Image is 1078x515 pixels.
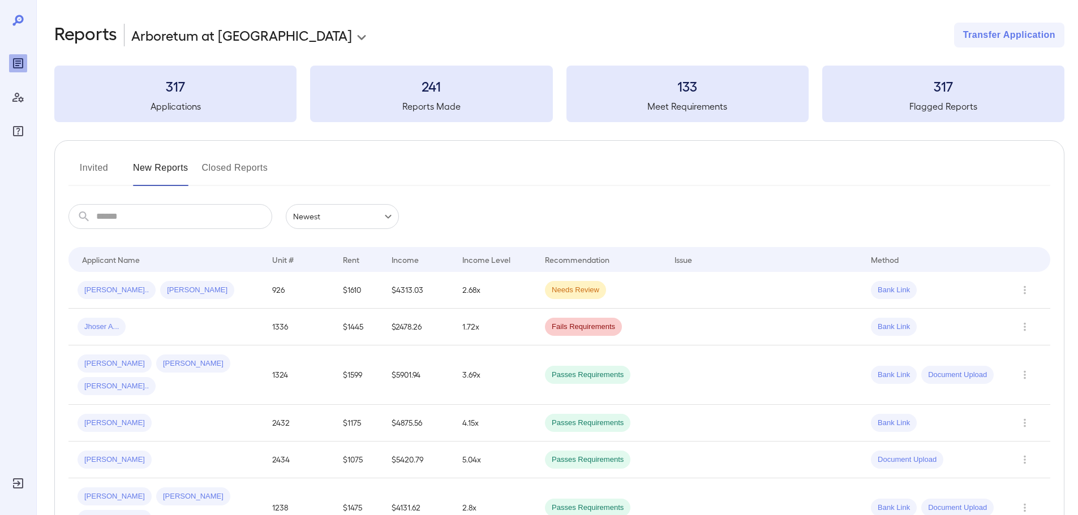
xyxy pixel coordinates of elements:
[78,322,126,332] span: Jhoser A...
[1016,318,1034,336] button: Row Actions
[545,285,606,296] span: Needs Review
[871,322,917,332] span: Bank Link
[9,54,27,72] div: Reports
[871,285,917,296] span: Bank Link
[334,442,382,478] td: $1075
[78,381,156,392] span: [PERSON_NAME]..
[545,370,630,380] span: Passes Requirements
[545,322,622,332] span: Fails Requirements
[453,309,536,345] td: 1.72x
[160,285,234,296] span: [PERSON_NAME]
[343,253,361,266] div: Rent
[334,405,382,442] td: $1175
[263,442,334,478] td: 2434
[453,405,536,442] td: 4.15x
[78,358,152,369] span: [PERSON_NAME]
[78,491,152,502] span: [PERSON_NAME]
[871,503,917,513] span: Bank Link
[202,159,268,186] button: Closed Reports
[383,405,453,442] td: $4875.56
[383,309,453,345] td: $2478.26
[392,253,419,266] div: Income
[1016,451,1034,469] button: Row Actions
[54,77,297,95] h3: 317
[921,370,994,380] span: Document Upload
[1016,366,1034,384] button: Row Actions
[871,418,917,429] span: Bank Link
[334,309,382,345] td: $1445
[545,455,630,465] span: Passes Requirements
[156,358,230,369] span: [PERSON_NAME]
[272,253,294,266] div: Unit #
[263,309,334,345] td: 1336
[1016,414,1034,432] button: Row Actions
[82,253,140,266] div: Applicant Name
[954,23,1064,47] button: Transfer Application
[156,491,230,502] span: [PERSON_NAME]
[545,253,609,266] div: Recommendation
[383,442,453,478] td: $5420.79
[286,204,399,229] div: Newest
[871,370,917,380] span: Bank Link
[68,159,119,186] button: Invited
[9,122,27,140] div: FAQ
[334,272,382,309] td: $1610
[133,159,188,186] button: New Reports
[566,77,809,95] h3: 133
[78,285,156,296] span: [PERSON_NAME]..
[334,345,382,405] td: $1599
[54,66,1064,122] summary: 317Applications241Reports Made133Meet Requirements317Flagged Reports
[871,455,943,465] span: Document Upload
[1016,281,1034,299] button: Row Actions
[9,474,27,492] div: Log Out
[462,253,510,266] div: Income Level
[453,442,536,478] td: 5.04x
[675,253,693,266] div: Issue
[545,503,630,513] span: Passes Requirements
[131,26,352,44] p: Arboretum at [GEOGRAPHIC_DATA]
[78,455,152,465] span: [PERSON_NAME]
[54,99,297,113] h5: Applications
[822,77,1064,95] h3: 317
[54,23,117,47] h2: Reports
[9,88,27,106] div: Manage Users
[822,99,1064,113] h5: Flagged Reports
[263,345,334,405] td: 1324
[921,503,994,513] span: Document Upload
[310,99,552,113] h5: Reports Made
[78,418,152,429] span: [PERSON_NAME]
[453,272,536,309] td: 2.68x
[310,77,552,95] h3: 241
[263,405,334,442] td: 2432
[871,253,899,266] div: Method
[263,272,334,309] td: 926
[566,99,809,113] h5: Meet Requirements
[383,345,453,405] td: $5901.94
[453,345,536,405] td: 3.69x
[545,418,630,429] span: Passes Requirements
[383,272,453,309] td: $4313.03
